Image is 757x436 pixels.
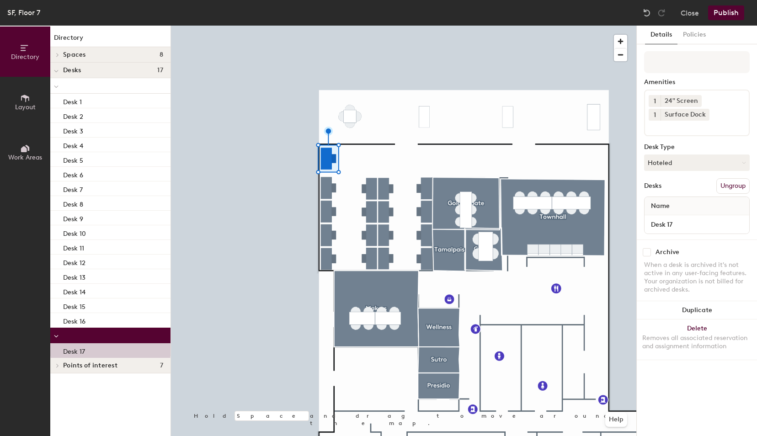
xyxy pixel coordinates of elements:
[642,8,651,17] img: Undo
[157,67,163,74] span: 17
[63,213,83,223] p: Desk 9
[661,109,709,121] div: Surface Dock
[63,227,86,238] p: Desk 10
[645,26,677,44] button: Details
[50,33,171,47] h1: Directory
[63,242,84,252] p: Desk 11
[654,96,656,106] span: 1
[63,362,117,369] span: Points of interest
[160,51,163,58] span: 8
[63,300,85,311] p: Desk 15
[160,362,163,369] span: 7
[644,79,750,86] div: Amenities
[644,144,750,151] div: Desk Type
[644,154,750,171] button: Hoteled
[644,261,750,294] div: When a desk is archived it's not active in any user-facing features. Your organization is not bil...
[644,182,661,190] div: Desks
[11,53,39,61] span: Directory
[8,154,42,161] span: Work Areas
[63,256,85,267] p: Desk 12
[661,95,702,107] div: 24" Screen
[15,103,36,111] span: Layout
[7,7,40,18] div: SF, Floor 7
[677,26,711,44] button: Policies
[63,315,85,325] p: Desk 16
[63,271,85,282] p: Desk 13
[63,67,81,74] span: Desks
[637,319,757,360] button: DeleteRemoves all associated reservation and assignment information
[716,178,750,194] button: Ungroup
[63,286,85,296] p: Desk 14
[637,301,757,319] button: Duplicate
[649,95,661,107] button: 1
[63,51,86,58] span: Spaces
[63,154,83,165] p: Desk 5
[646,198,674,214] span: Name
[63,169,83,179] p: Desk 6
[708,5,744,20] button: Publish
[649,109,661,121] button: 1
[63,345,85,356] p: Desk 17
[654,110,656,120] span: 1
[63,125,83,135] p: Desk 3
[63,183,83,194] p: Desk 7
[63,139,83,150] p: Desk 4
[63,198,83,208] p: Desk 8
[605,412,627,427] button: Help
[63,96,82,106] p: Desk 1
[642,334,752,351] div: Removes all associated reservation and assignment information
[63,110,83,121] p: Desk 2
[646,218,747,231] input: Unnamed desk
[657,8,666,17] img: Redo
[681,5,699,20] button: Close
[656,249,679,256] div: Archive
